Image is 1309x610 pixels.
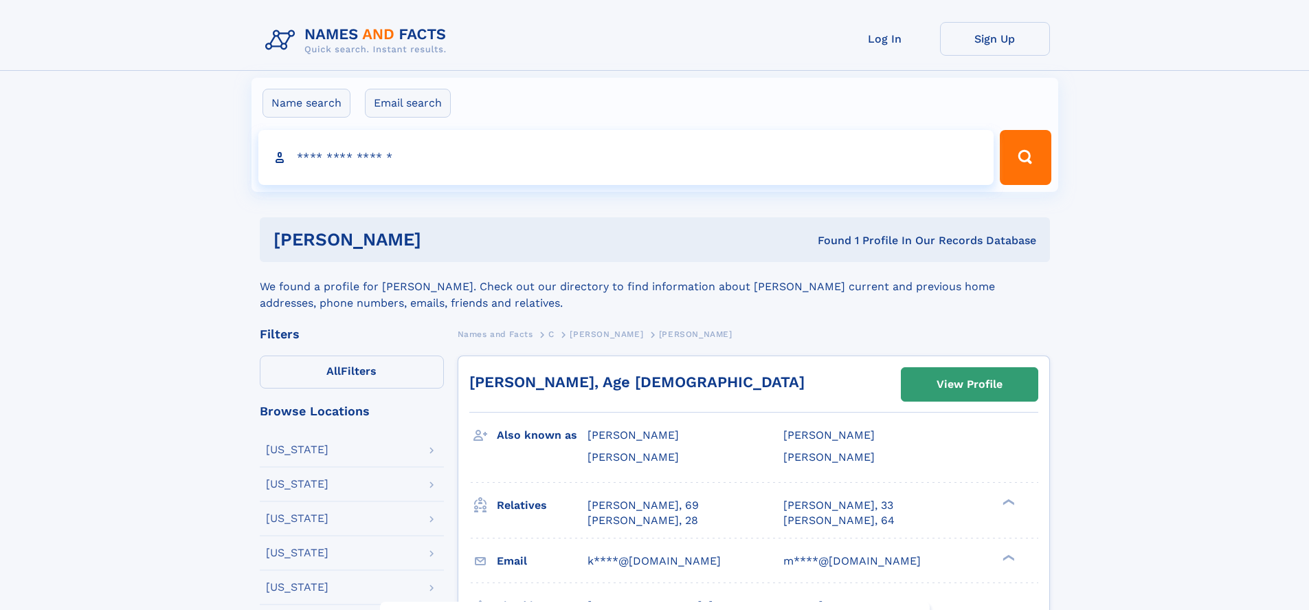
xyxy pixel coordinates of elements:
[937,369,1003,400] div: View Profile
[902,368,1038,401] a: View Profile
[266,444,328,455] div: [US_STATE]
[588,498,699,513] a: [PERSON_NAME], 69
[497,494,588,517] h3: Relatives
[273,231,620,248] h1: [PERSON_NAME]
[266,513,328,524] div: [US_STATE]
[260,356,444,389] label: Filters
[458,325,533,342] a: Names and Facts
[260,22,458,59] img: Logo Names and Facts
[783,498,893,513] a: [PERSON_NAME], 33
[830,22,940,56] a: Log In
[266,547,328,558] div: [US_STATE]
[266,582,328,593] div: [US_STATE]
[260,328,444,340] div: Filters
[783,450,875,464] span: [PERSON_NAME]
[999,553,1016,562] div: ❯
[659,329,732,339] span: [PERSON_NAME]
[588,428,679,442] span: [PERSON_NAME]
[260,405,444,417] div: Browse Locations
[266,479,328,490] div: [US_STATE]
[940,22,1050,56] a: Sign Up
[619,233,1036,248] div: Found 1 Profile In Our Records Database
[1000,130,1051,185] button: Search Button
[588,513,698,528] a: [PERSON_NAME], 28
[497,424,588,447] h3: Also known as
[570,329,643,339] span: [PERSON_NAME]
[548,329,555,339] span: C
[469,373,805,391] a: [PERSON_NAME], Age [DEMOGRAPHIC_DATA]
[262,89,350,118] label: Name search
[999,497,1016,506] div: ❯
[548,325,555,342] a: C
[588,450,679,464] span: [PERSON_NAME]
[365,89,451,118] label: Email search
[497,549,588,573] h3: Email
[260,262,1050,312] div: We found a profile for [PERSON_NAME]. Check out our directory to find information about [PERSON_N...
[783,513,895,528] a: [PERSON_NAME], 64
[326,364,341,378] span: All
[783,428,875,442] span: [PERSON_NAME]
[570,325,643,342] a: [PERSON_NAME]
[258,130,994,185] input: search input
